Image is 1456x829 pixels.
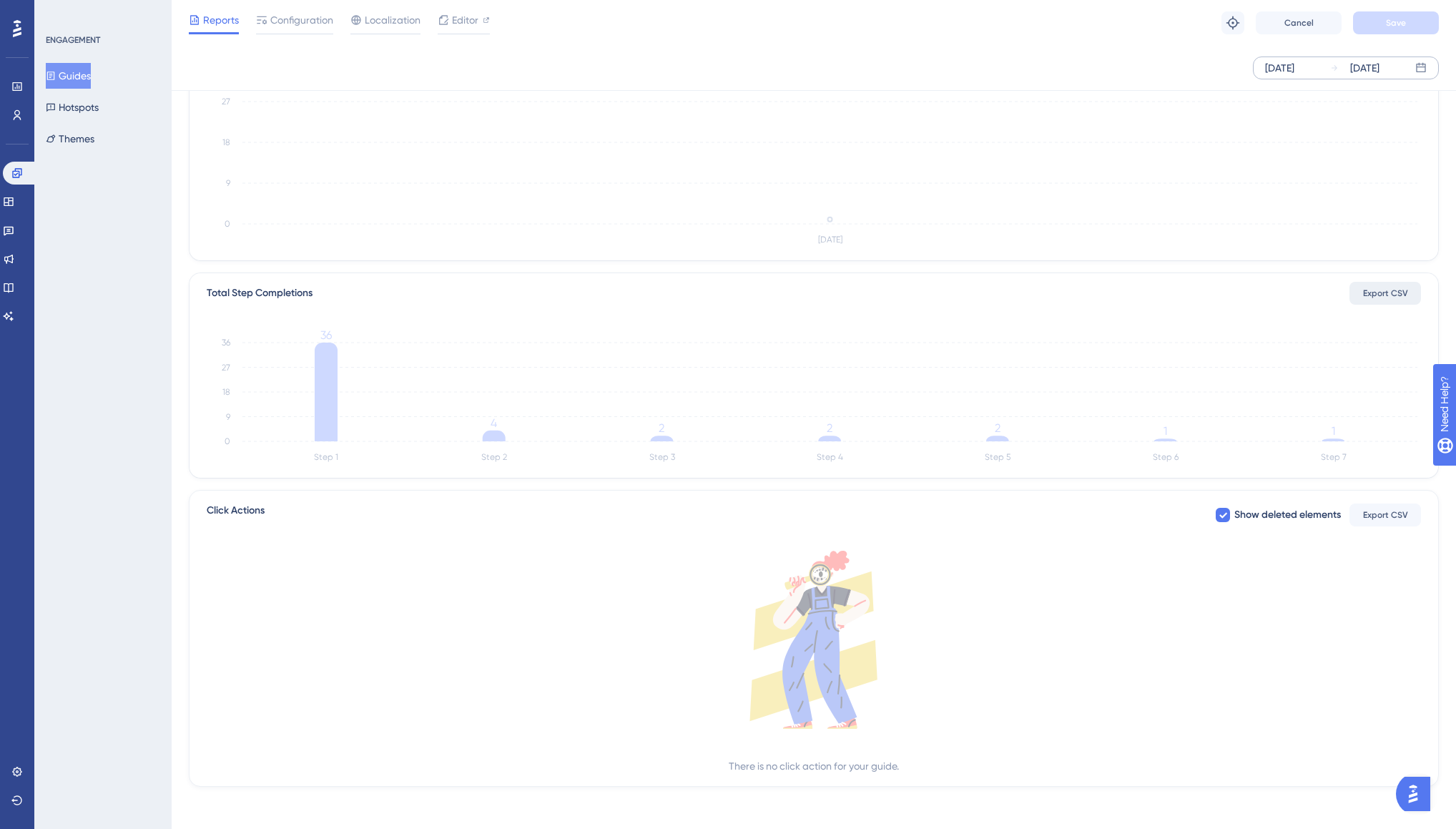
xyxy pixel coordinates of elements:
[1350,59,1379,77] div: [DATE]
[225,436,230,446] tspan: 0
[46,126,94,152] button: Themes
[1363,288,1408,299] span: Export CSV
[649,452,675,462] tspan: Step 3
[1349,282,1421,305] button: Export CSV
[818,235,842,245] tspan: [DATE]
[320,328,332,342] tspan: 36
[314,452,338,462] tspan: Step 1
[1256,11,1342,34] button: Cancel
[1363,509,1408,521] span: Export CSV
[270,11,333,29] span: Configuration
[46,94,99,120] button: Hotspots
[1164,424,1167,438] tspan: 1
[46,34,100,46] div: ENGAGEMENT
[46,63,91,89] button: Guides
[481,452,507,462] tspan: Step 2
[207,285,313,302] div: Total Step Completions
[34,4,89,21] span: Need Help?
[817,452,843,462] tspan: Step 4
[1234,506,1341,524] span: Show deleted elements
[659,421,664,435] tspan: 2
[222,363,230,373] tspan: 27
[1386,17,1406,29] span: Save
[365,11,420,29] span: Localization
[222,137,230,147] tspan: 18
[1153,452,1179,462] tspan: Step 6
[226,178,230,188] tspan: 9
[452,11,478,29] span: Editor
[226,412,230,422] tspan: 9
[1353,11,1439,34] button: Save
[1396,772,1439,815] iframe: UserGuiding AI Assistant Launcher
[1265,59,1294,77] div: [DATE]
[207,502,265,528] span: Click Actions
[1321,452,1347,462] tspan: Step 7
[985,452,1010,462] tspan: Step 5
[1284,17,1314,29] span: Cancel
[827,421,832,435] tspan: 2
[1332,424,1335,438] tspan: 1
[203,11,239,29] span: Reports
[222,338,230,348] tspan: 36
[222,387,230,397] tspan: 18
[225,219,230,229] tspan: 0
[491,416,497,430] tspan: 4
[995,421,1000,435] tspan: 2
[729,757,899,775] div: There is no click action for your guide.
[222,97,230,107] tspan: 27
[1349,504,1421,526] button: Export CSV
